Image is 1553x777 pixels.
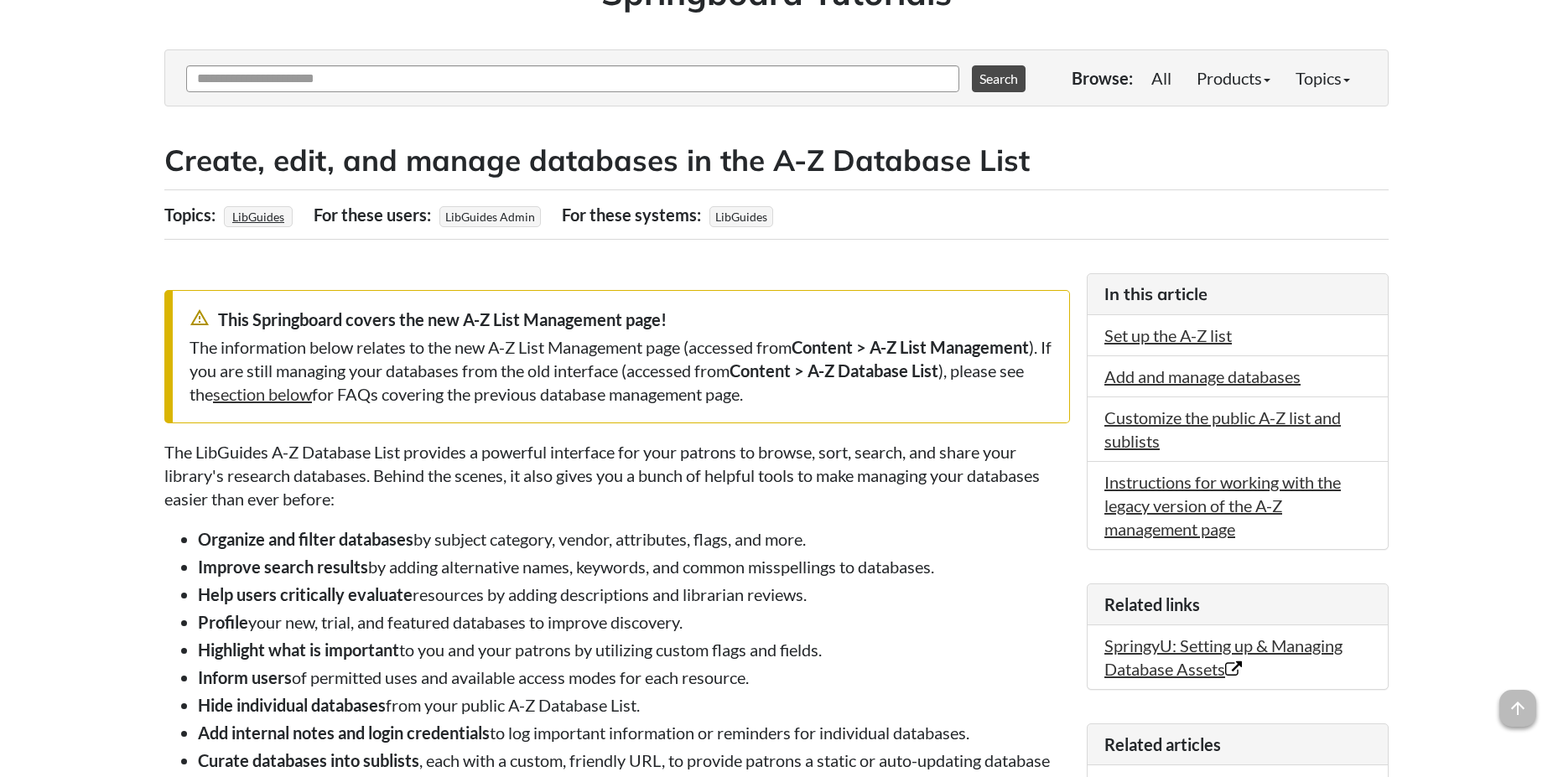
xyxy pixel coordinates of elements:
li: of permitted uses and available access modes for each resource. [198,666,1070,689]
a: section below [213,384,312,404]
p: The LibGuides A-Z Database List provides a powerful interface for your patrons to browse, sort, s... [164,440,1070,510]
a: Customize the public A-Z list and sublists [1104,407,1341,451]
strong: Add internal notes and login credentials [198,723,490,743]
strong: Curate databases into sublists [198,750,419,770]
h2: Create, edit, and manage databases in the A-Z Database List [164,140,1389,181]
span: Related articles [1104,734,1221,754]
strong: Improve search results [198,557,368,577]
div: Topics: [164,199,220,231]
button: Search [972,65,1026,92]
a: Instructions for working with the legacy version of the A-Z management page [1104,472,1341,539]
span: Related links [1104,594,1200,614]
div: This Springboard covers the new A-Z List Management page! [190,308,1052,331]
a: All [1139,61,1184,95]
span: warning_amber [190,308,210,328]
strong: Help users critically evaluate [198,584,413,604]
strong: Organize and filter databases [198,529,413,549]
a: Set up the A-Z list [1104,325,1232,345]
div: The information below relates to the new A-Z List Management page (accessed from ). If you are st... [190,335,1052,406]
strong: Profile [198,612,248,632]
h3: In this article [1104,282,1371,306]
li: by adding alternative names, keywords, and common misspellings to databases. [198,555,1070,578]
li: by subject category, vendor, attributes, flags, and more. [198,527,1070,551]
a: Add and manage databases [1104,366,1301,386]
div: For these users: [314,199,435,231]
li: your new, trial, and featured databases to improve discovery. [198,610,1070,634]
strong: Content > A-Z List Management [792,337,1029,357]
a: arrow_upward [1499,692,1536,712]
a: LibGuides [230,205,287,229]
strong: Highlight what is important [198,640,399,660]
strong: Content > A-Z Database List [730,360,938,381]
li: to you and your patrons by utilizing custom flags and fields. [198,638,1070,661]
span: LibGuides Admin [439,206,541,227]
p: Browse: [1072,66,1133,90]
li: resources by adding descriptions and librarian reviews. [198,583,1070,606]
div: For these systems: [562,199,705,231]
strong: Inform users [198,667,292,687]
strong: Hide individual databases [198,695,386,715]
span: arrow_upward [1499,690,1536,727]
a: SpringyU: Setting up & Managing Database Assets [1104,635,1343,679]
li: from your public A-Z Database List. [198,693,1070,717]
a: Topics [1283,61,1363,95]
span: LibGuides [709,206,773,227]
li: to log important information or reminders for individual databases. [198,721,1070,744]
a: Products [1184,61,1283,95]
